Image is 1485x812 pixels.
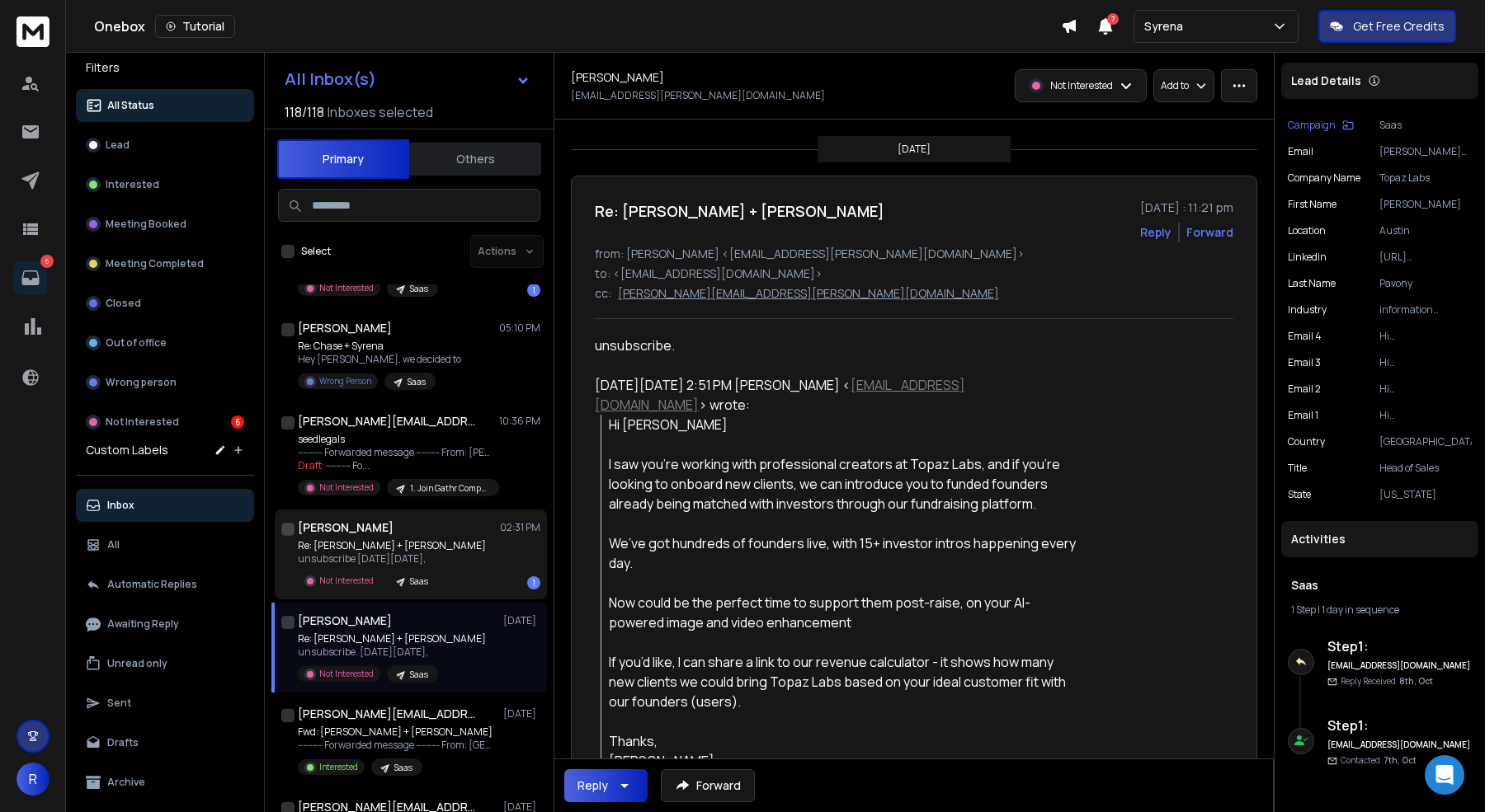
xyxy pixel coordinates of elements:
div: unsubscribe. [595,336,1077,355]
p: from: [PERSON_NAME] <[EMAIL_ADDRESS][PERSON_NAME][DOMAIN_NAME]> [595,246,1233,262]
p: Email 3 [1288,356,1321,369]
button: Not Interested6 [76,406,254,439]
h1: [PERSON_NAME][EMAIL_ADDRESS][PERSON_NAME] [298,706,479,722]
p: Not Interested [319,282,374,294]
button: Wrong person [76,366,254,399]
p: cc: [595,285,611,302]
p: 6 [40,255,54,268]
p: Wrong person [106,376,177,389]
button: R [16,763,49,796]
p: [US_STATE] [1379,488,1472,501]
p: Not Interested [319,481,374,494]
p: First Name [1288,198,1336,211]
span: ---------- Fo ... [326,458,370,472]
button: Reply [564,769,648,802]
p: Email 1 [1288,409,1318,422]
p: Hi [PERSON_NAME] I saw you're working with professional creators at Topaz Labs, and if you’re loo... [1379,409,1472,422]
p: Unread only [107,657,167,670]
p: linkedin [1288,251,1327,264]
p: Wrong Person [319,375,371,387]
span: 7 [1107,13,1119,25]
p: Re: [PERSON_NAME] + [PERSON_NAME] [298,632,486,645]
p: industry [1288,303,1327,317]
p: Email 2 [1288,383,1321,396]
p: [EMAIL_ADDRESS][PERSON_NAME][DOMAIN_NAME] [571,89,825,102]
p: Pavony [1379,277,1472,290]
p: 05:10 PM [499,322,540,335]
p: 02:31 PM [500,521,540,534]
p: Austin [1379,224,1472,237]
p: location [1288,224,1326,237]
p: ---------- Forwarded message --------- From: [PERSON_NAME] [298,446,496,459]
h1: [PERSON_NAME] [298,519,394,536]
p: Out of office [106,336,167,350]
h3: Filters [76,56,254,79]
h3: Inboxes selected [328,102,433,122]
button: All Status [76,89,254,122]
p: Hi [PERSON_NAME] Just checking in to see if you’d like me to share the link to our revenue calcul... [1379,383,1472,396]
p: Interested [106,178,159,191]
div: Activities [1281,521,1478,557]
h1: Re: [PERSON_NAME] + [PERSON_NAME] [595,199,884,223]
button: Tutorial [155,15,235,38]
div: Onebox [94,15,1061,38]
button: Lead [76,129,254,162]
p: Saas [394,762,412,774]
p: Lead Details [1291,73,1361,89]
button: Campaign [1288,119,1354,132]
p: [GEOGRAPHIC_DATA] [1379,435,1472,448]
button: Unread only [76,647,254,680]
span: 1 Step [1291,603,1316,617]
p: information technology & services [1379,303,1472,317]
h1: Saas [1291,577,1468,594]
div: | [1291,603,1468,617]
p: seedlegals [298,433,496,446]
button: Out of office [76,326,254,359]
p: Hi [PERSON_NAME] Syrena's platform users include funded photographers, filmmakers, and creatives ... [1379,330,1472,343]
p: All Status [107,99,154,112]
div: 1 [527,284,540,297]
button: Others [409,141,541,177]
div: [DATE][DATE] 2:51 PM [PERSON_NAME] < > wrote: [595,375,1077,415]
p: [DATE] [898,143,931,156]
p: ---------- Forwarded message --------- From: [GEOGRAPHIC_DATA] [298,739,496,752]
p: All [107,538,120,552]
p: Last Name [1288,277,1336,290]
label: Select [301,245,331,258]
h1: [PERSON_NAME] [298,320,392,336]
p: Company Name [1288,171,1360,185]
div: Forward [1186,224,1233,241]
button: Drafts [76,726,254,759]
p: Saas [410,669,428,681]
p: Saas [1379,119,1472,132]
p: Not Interested [106,415,179,429]
a: 6 [14,261,47,294]
button: Archive [76,766,254,799]
div: 1 [527,576,540,589]
button: All Inbox(s) [271,63,544,96]
p: [PERSON_NAME][EMAIL_ADDRESS][PERSON_NAME][DOMAIN_NAME] [1379,145,1472,158]
p: Email [1288,145,1313,158]
p: Closed [106,297,141,310]
p: to: <[EMAIL_ADDRESS][DOMAIN_NAME]> [595,265,1233,282]
p: Campaign [1288,119,1336,132]
p: Saas [410,575,428,588]
span: 8th, Oct [1399,675,1433,687]
div: Open Intercom Messenger [1425,755,1464,795]
span: 1 day in sequence [1322,603,1399,617]
div: Hi [PERSON_NAME] I saw you're working with professional creators at Topaz Labs, and if you’re loo... [609,415,1077,771]
p: Hi [PERSON_NAME] Thought you'd find this useful, [PERSON_NAME]'s platform has funded photographer... [1379,356,1472,369]
p: [PERSON_NAME][EMAIL_ADDRESS][PERSON_NAME][DOMAIN_NAME] [618,285,999,302]
p: [DATE] [503,707,540,720]
p: Archive [107,776,145,789]
p: Country [1288,435,1325,448]
p: Re: Chase + Syrena [298,340,461,353]
button: Closed [76,287,254,320]
div: 6 [231,415,244,429]
button: Forward [661,769,755,802]
h6: Step 1 : [1327,636,1472,656]
p: Interested [319,761,358,773]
